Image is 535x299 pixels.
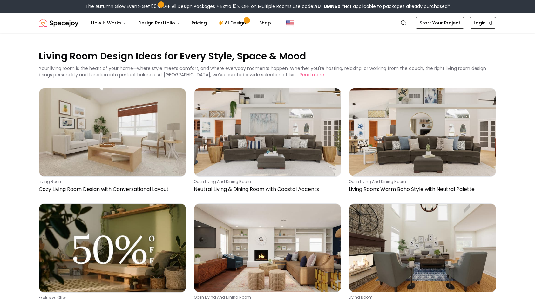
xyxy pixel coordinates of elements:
a: Cozy Living Room Design with Conversational Layoutliving roomCozy Living Room Design with Convers... [39,88,186,196]
img: Get 50% OFF All Design Packages [39,204,186,292]
button: Design Portfolio [133,17,185,29]
img: United States [286,19,294,27]
a: Start Your Project [416,17,464,29]
b: AUTUMN50 [314,3,341,10]
span: Use code: [293,3,341,10]
a: Shop [254,17,276,29]
p: Living Room Design Ideas for Every Style, Space & Mood [39,50,496,63]
p: open living and dining room [349,179,494,184]
p: Neutral Living & Dining Room with Coastal Accents [194,186,339,193]
nav: Global [39,13,496,33]
button: How It Works [86,17,132,29]
img: Living Room: Warm Boho Style with Neutral Palette [349,88,496,176]
nav: Main [86,17,276,29]
a: Pricing [186,17,212,29]
p: open living and dining room [194,179,339,184]
span: *Not applicable to packages already purchased* [341,3,450,10]
a: Living Room: Warm Boho Style with Neutral Paletteopen living and dining roomLiving Room: Warm Boh... [349,88,496,196]
img: Classic Living Room with Cozy Fireplace Decor [349,204,496,292]
p: Living Room: Warm Boho Style with Neutral Palette [349,186,494,193]
img: Spacejoy Logo [39,17,78,29]
p: Your living room is the heart of your home—where style meets comfort, and where everyday moments ... [39,65,486,78]
p: Cozy Living Room Design with Conversational Layout [39,186,184,193]
img: Cozy Living Room Design with Conversational Layout [39,88,186,176]
a: Spacejoy [39,17,78,29]
a: AI Design [213,17,253,29]
img: Mid-Century Eclectic Living Room with Boho Flair [194,204,341,292]
a: Neutral Living & Dining Room with Coastal Accentsopen living and dining roomNeutral Living & Dini... [194,88,341,196]
div: The Autumn Glow Event-Get 50% OFF All Design Packages + Extra 10% OFF on Multiple Rooms. [85,3,450,10]
a: Login [470,17,496,29]
img: Neutral Living & Dining Room with Coastal Accents [194,88,341,176]
p: living room [39,179,184,184]
button: Read more [300,71,324,78]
